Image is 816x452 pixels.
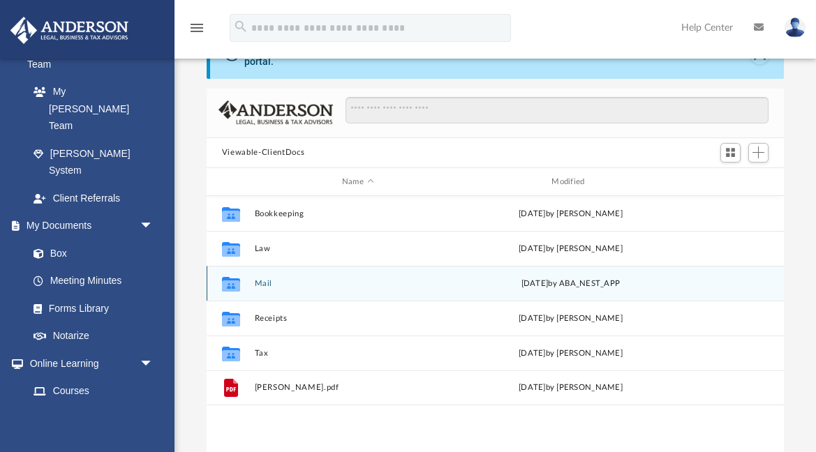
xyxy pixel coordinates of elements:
button: Mail [254,279,461,288]
input: Search files and folders [346,97,769,123]
div: id [213,176,248,188]
span: arrow_drop_down [140,212,168,241]
button: Viewable-ClientDocs [222,146,304,159]
button: Receipts [254,314,461,323]
div: Modified [467,176,674,188]
button: Tax [254,349,461,358]
div: [DATE] by [PERSON_NAME] [467,382,674,395]
i: menu [188,20,205,36]
img: Anderson Advisors Platinum Portal [6,17,133,44]
a: Meeting Minutes [20,267,168,295]
a: Client Referrals [20,184,168,212]
a: Forms Library [20,294,161,322]
a: My [PERSON_NAME] Team [20,78,161,140]
i: search [233,19,248,34]
div: [DATE] by ABA_NEST_APP [467,278,674,290]
a: Box [20,239,161,267]
a: Notarize [20,322,168,350]
div: Name [253,176,461,188]
button: Law [254,244,461,253]
a: Courses [20,377,168,405]
a: Video Training [20,405,161,432]
a: menu [188,27,205,36]
img: User Pic [785,17,806,38]
div: [DATE] by [PERSON_NAME] [467,208,674,220]
button: Switch to Grid View [720,143,741,163]
div: id [680,176,778,188]
a: Online Learningarrow_drop_down [10,349,168,377]
span: arrow_drop_down [140,349,168,378]
a: [PERSON_NAME] System [20,140,168,184]
button: Bookkeeping [254,209,461,218]
button: Add [748,143,769,163]
div: [DATE] by [PERSON_NAME] [467,347,674,360]
button: [PERSON_NAME].pdf [254,384,461,393]
div: [DATE] by [PERSON_NAME] [467,243,674,255]
div: [DATE] by [PERSON_NAME] [467,312,674,325]
a: My Documentsarrow_drop_down [10,212,168,240]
